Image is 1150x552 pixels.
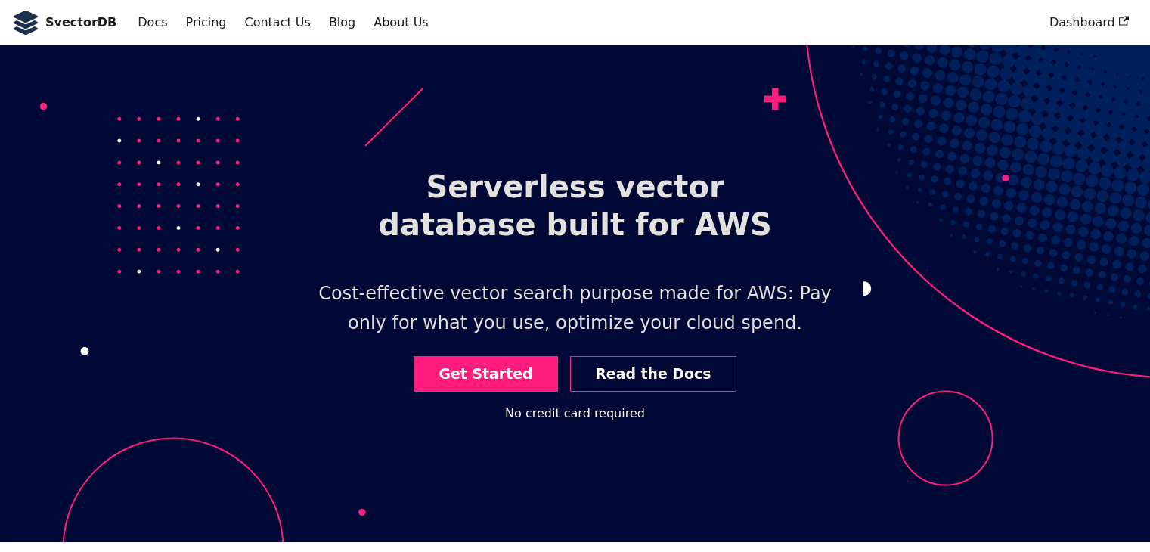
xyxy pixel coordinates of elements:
[12,11,39,35] img: SvectorDB Logo
[45,13,116,33] b: SvectorDB
[414,356,558,392] a: Get Started
[287,267,863,351] p: Cost-effective vector search purpose made for AWS: Pay only for what you use, optimize your cloud...
[333,156,817,256] h1: Serverless vector database built for AWS
[129,10,176,36] a: Docs
[235,10,319,36] a: Contact Us
[320,10,364,36] a: Blog
[570,356,736,392] a: Read the Docs
[364,10,437,36] a: About Us
[505,404,645,423] div: No credit card required
[12,11,116,35] a: SvectorDB LogoSvectorDB
[1040,10,1138,36] a: Dashboard
[177,10,236,36] a: Pricing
